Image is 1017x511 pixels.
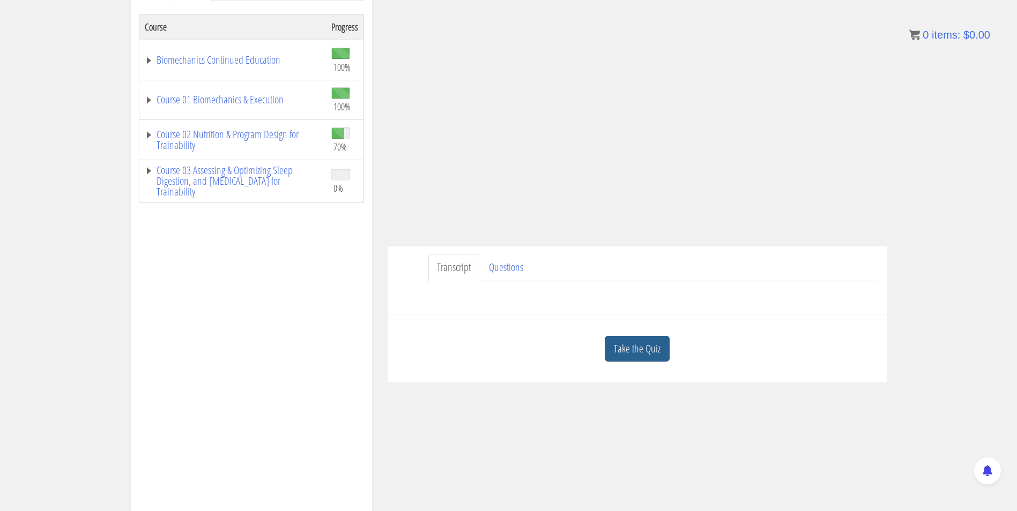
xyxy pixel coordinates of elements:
[326,14,364,40] th: Progress
[963,29,969,41] span: $
[145,165,321,197] a: Course 03 Assessing & Optimizing Sleep Digestion, and [MEDICAL_DATA] for Trainability
[605,336,670,362] a: Take the Quiz
[480,254,532,281] a: Questions
[333,141,347,153] span: 70%
[145,129,321,151] a: Course 02 Nutrition & Program Design for Trainability
[909,29,920,40] img: icon11.png
[139,14,326,40] th: Course
[333,101,351,112] span: 100%
[145,94,321,105] a: Course 01 Biomechanics & Execution
[145,55,321,65] a: Biomechanics Continued Education
[923,29,929,41] span: 0
[333,61,351,73] span: 100%
[333,182,343,194] span: 0%
[932,29,960,41] span: items:
[428,254,479,281] a: Transcript
[963,29,990,41] bdi: 0.00
[909,29,990,41] a: 0 items: $0.00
